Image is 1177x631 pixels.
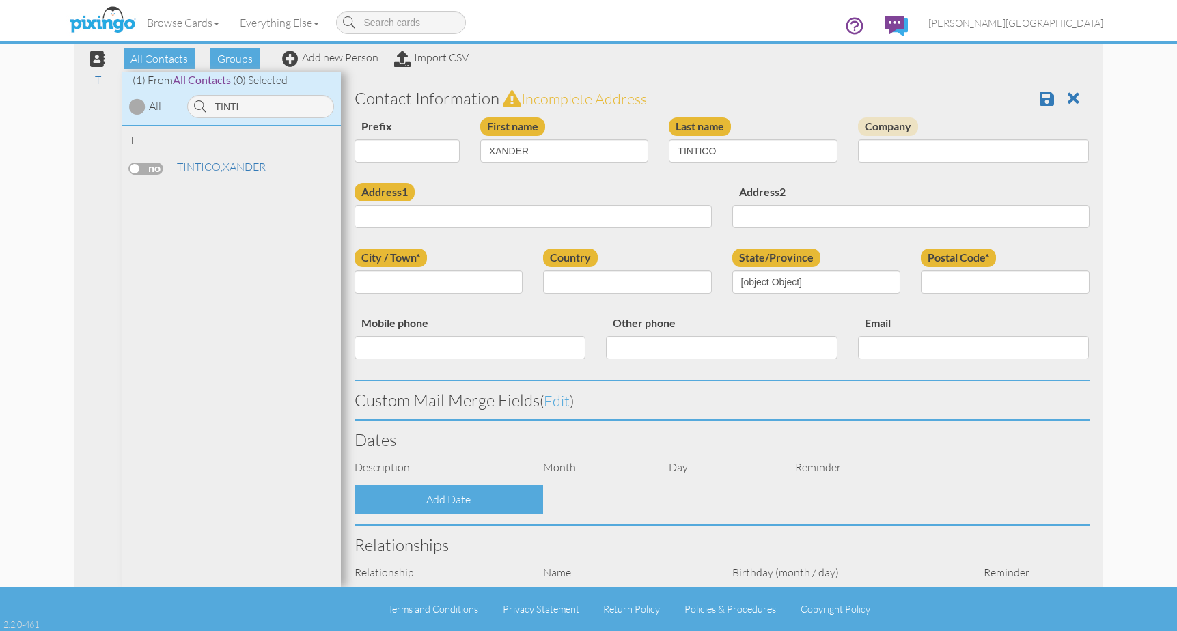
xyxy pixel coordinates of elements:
a: [PERSON_NAME][GEOGRAPHIC_DATA] [918,5,1113,40]
img: pixingo logo [66,3,139,38]
input: Search cards [336,11,466,34]
div: Add Date [355,485,544,514]
label: Address1 [355,183,415,201]
span: All Contacts [124,48,195,69]
div: Reminder [973,565,1036,580]
a: Copyright Policy [801,603,870,615]
span: Incomplete address [521,89,647,108]
div: Reminder [785,460,911,475]
a: Everything Else [230,5,329,40]
div: All [149,98,161,114]
div: Birthday (month / day) [722,565,974,580]
span: ( ) [540,391,574,410]
span: (0) Selected [233,73,288,87]
div: Day [659,460,784,475]
label: Last name [669,117,731,136]
span: TINTICO, [177,160,223,173]
div: Month [533,460,659,475]
div: Name [533,565,722,580]
span: All Contacts [173,73,231,86]
span: edit [544,391,570,410]
div: Description [344,460,534,475]
label: Prefix [355,117,399,136]
label: State/Province [732,249,820,267]
span: Groups [210,48,260,69]
label: Email [858,314,898,333]
label: Mobile phone [355,314,435,333]
a: Import CSV [394,51,469,64]
label: Postal Code* [921,249,996,267]
a: T [88,72,108,88]
a: XANDER [176,158,267,175]
a: Privacy Statement [503,603,579,615]
span: [PERSON_NAME][GEOGRAPHIC_DATA] [928,17,1103,29]
div: 2.2.0-461 [3,618,39,630]
h3: Contact Information [355,89,1090,107]
a: Policies & Procedures [684,603,776,615]
h3: Dates [355,431,1090,449]
img: comments.svg [885,16,908,36]
div: (1) From [122,72,341,88]
h3: Relationships [355,536,1090,554]
label: Company [858,117,918,136]
label: First name [480,117,545,136]
a: Terms and Conditions [388,603,478,615]
div: T [129,132,334,152]
label: Country [543,249,598,267]
a: Return Policy [603,603,660,615]
label: City / Town* [355,249,427,267]
h3: Custom Mail Merge Fields [355,391,1090,409]
a: Browse Cards [137,5,230,40]
label: Address2 [732,183,792,201]
div: Relationship [344,565,534,580]
a: Add new Person [282,51,378,64]
label: Other phone [606,314,682,333]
